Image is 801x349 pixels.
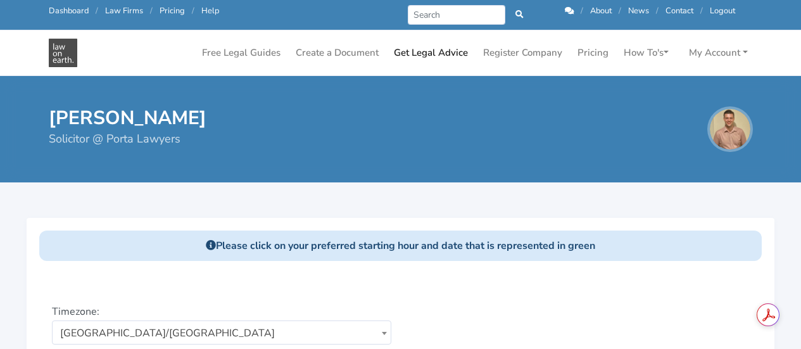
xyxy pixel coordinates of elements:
span: Australia/Brisbane [53,321,391,345]
a: Pricing [160,5,185,16]
span: / [96,5,98,16]
span: / [581,5,583,16]
a: Contact [665,5,693,16]
a: Get Legal Advice [389,41,473,65]
a: Register Company [478,41,567,65]
a: Create a Document [291,41,384,65]
h1: [PERSON_NAME] [49,106,206,130]
a: Pricing [572,41,614,65]
img: Bailey Eustace [710,109,750,149]
span: Australia/Brisbane [52,320,391,345]
span: / [192,5,194,16]
a: Help [201,5,219,16]
span: / [656,5,659,16]
a: Logout [710,5,735,16]
a: Dashboard [49,5,89,16]
span: / [150,5,153,16]
a: Free Legal Guides [197,41,286,65]
img: Bailey Eustace - Advisor [49,39,77,67]
p: Timezone: [52,304,392,345]
span: / [619,5,621,16]
span: / [700,5,703,16]
a: News [628,5,649,16]
a: Law Firms [105,5,143,16]
a: About [590,5,612,16]
input: Search [408,5,506,25]
span: Solicitor @ Porta Lawyers [49,130,180,148]
a: My Account [684,41,753,65]
a: How To's [619,41,674,65]
strong: Please click on your preferred starting hour and date that is represented in green [206,239,595,253]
